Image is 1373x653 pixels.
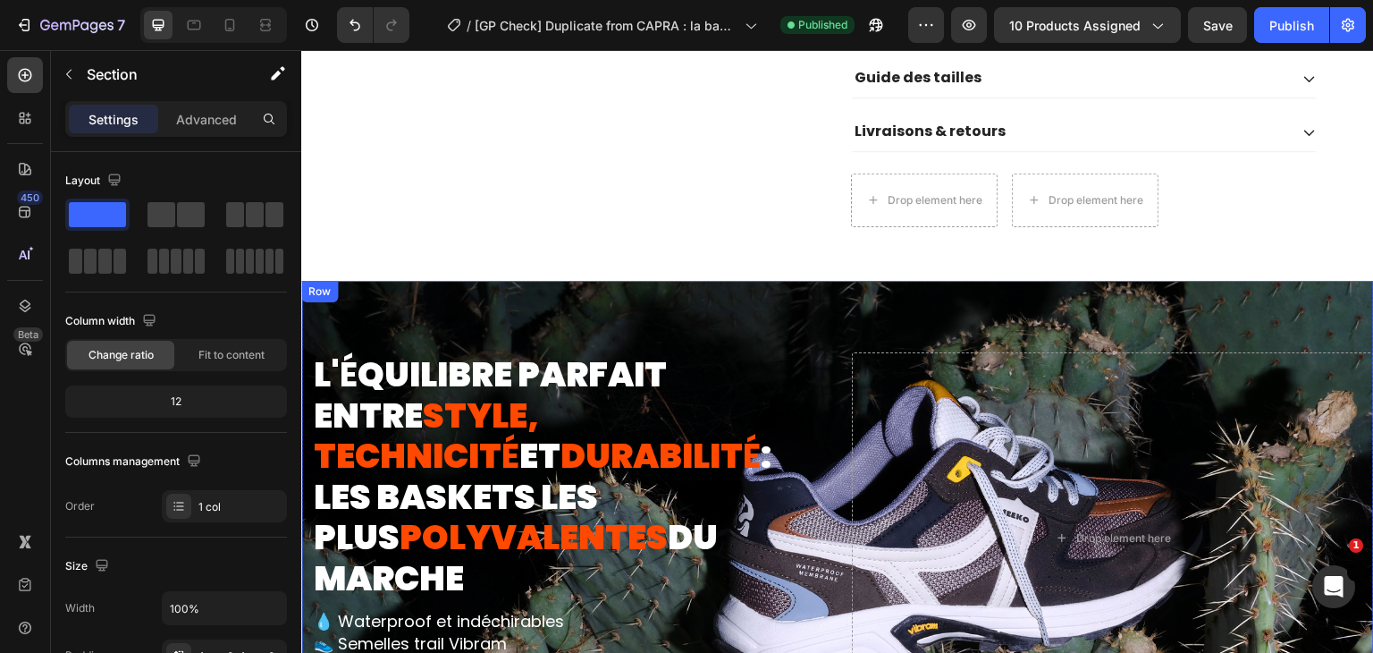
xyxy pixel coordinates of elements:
strong: É [442,382,459,429]
div: 12 [69,389,283,414]
input: Auto [163,592,286,624]
button: 10 products assigned [994,7,1181,43]
iframe: Design area [301,50,1373,653]
div: Drop element here [775,481,870,496]
div: Layout [65,169,125,193]
button: 7 [7,7,133,43]
span: 1 [1349,539,1363,553]
span: DURABILIT [259,382,459,429]
span: [GP Check] Duplicate from CAPRA : la basket la plus polyvalente du marché [475,16,737,35]
strong: É [38,301,56,348]
div: Column width [65,310,160,334]
p: 💧 Waterproof et indéchirables 👟 Semelles trail Vibram 🍃 Légères et confortables [13,560,520,628]
p: 7 [117,14,125,36]
div: Order [65,498,95,514]
div: Size [65,555,113,579]
div: Columns management [65,450,205,474]
div: Beta [13,327,43,342]
iframe: Intercom live chat [1312,565,1355,608]
div: Publish [1269,16,1314,35]
div: 450 [17,191,43,205]
div: Row [4,233,33,250]
div: Undo/Redo [337,7,409,43]
h2: L' QUILIBRE PARFAIT ENTRE ET : LES BASKETS LES PLUS DU MARCHE [11,302,522,551]
p: Livraisons & retours [553,72,704,91]
span: / [467,16,471,35]
span: Save [1203,18,1233,33]
p: Advanced [176,110,237,129]
button: Save [1188,7,1247,43]
span: POLYVALENTES [98,463,366,511]
strong: É [200,382,218,429]
p: Section [87,64,233,85]
p: Settings [88,110,139,129]
span: STYLE, TECHNICIT [13,342,238,430]
span: Published [798,17,847,33]
div: Drop element here [586,143,681,157]
button: Publish [1254,7,1329,43]
span: 10 products assigned [1009,16,1141,35]
div: 1 col [198,499,282,515]
div: Width [65,600,95,616]
span: Fit to content [198,347,265,363]
span: Change ratio [88,347,154,363]
div: Drop element here [747,143,842,157]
